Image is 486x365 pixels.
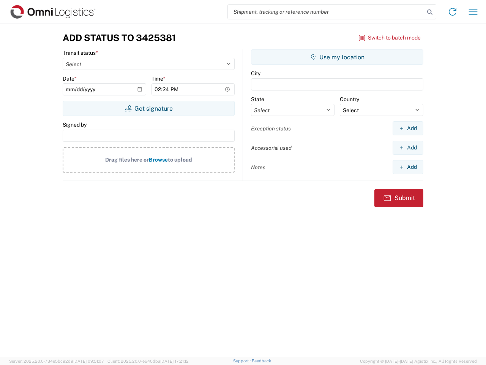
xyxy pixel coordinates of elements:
[105,157,149,163] span: Drag files here or
[393,121,423,135] button: Add
[251,96,264,103] label: State
[251,70,260,77] label: City
[251,164,265,171] label: Notes
[251,144,292,151] label: Accessorial used
[73,359,104,363] span: [DATE] 09:51:07
[228,5,424,19] input: Shipment, tracking or reference number
[251,125,291,132] label: Exception status
[374,189,423,207] button: Submit
[63,49,98,56] label: Transit status
[151,75,166,82] label: Time
[168,157,192,163] span: to upload
[393,141,423,155] button: Add
[63,101,235,116] button: Get signature
[233,359,252,363] a: Support
[107,359,189,363] span: Client: 2025.20.0-e640dba
[63,75,77,82] label: Date
[251,49,423,65] button: Use my location
[360,358,477,365] span: Copyright © [DATE]-[DATE] Agistix Inc., All Rights Reserved
[252,359,271,363] a: Feedback
[9,359,104,363] span: Server: 2025.20.0-734e5bc92d9
[393,160,423,174] button: Add
[63,32,176,43] h3: Add Status to 3425381
[63,121,87,128] label: Signed by
[340,96,359,103] label: Country
[160,359,189,363] span: [DATE] 17:21:12
[149,157,168,163] span: Browse
[359,32,421,44] button: Switch to batch mode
